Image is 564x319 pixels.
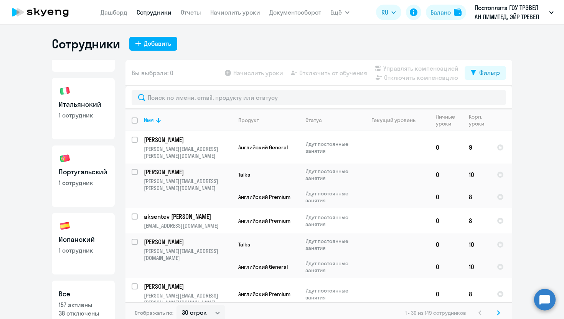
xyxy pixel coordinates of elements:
span: Английский General [238,144,288,151]
span: Английский Premium [238,291,290,298]
a: Начислить уроки [210,8,260,16]
p: Идут постоянные занятия [305,260,358,274]
p: 157 активны [59,301,108,309]
h3: Португальский [59,167,108,177]
p: [PERSON_NAME] [144,168,231,176]
td: 0 [430,233,463,256]
div: Статус [305,117,322,124]
span: Английский Premium [238,193,290,200]
p: [PERSON_NAME] [144,282,231,291]
div: Текущий уровень [372,117,416,124]
a: Отчеты [181,8,201,16]
p: aksentev [PERSON_NAME] [144,212,231,221]
button: RU [376,5,401,20]
p: Идут постоянные занятия [305,214,358,228]
p: 38 отключены [59,309,108,317]
button: Постоплата ГОУ ТРЭВЕЛ АН ЛИМИТЕД, ЭЙР ТРЕВЕЛ ТЕХНОЛОДЖИС, ООО [471,3,557,21]
td: 8 [463,208,491,233]
div: Корп. уроки [469,113,490,127]
p: Идут постоянные занятия [305,168,358,182]
p: Постоплата ГОУ ТРЭВЕЛ АН ЛИМИТЕД, ЭЙР ТРЕВЕЛ ТЕХНОЛОДЖИС, ООО [475,3,546,21]
td: 8 [463,186,491,208]
div: Баланс [430,8,451,17]
span: Вы выбрали: 0 [132,68,173,78]
p: [PERSON_NAME][EMAIL_ADDRESS][PERSON_NAME][DOMAIN_NAME] [144,292,232,306]
span: Talks [238,171,250,178]
div: Добавить [144,39,171,48]
h1: Сотрудники [52,36,120,51]
div: Имя [144,117,232,124]
td: 8 [463,278,491,310]
a: [PERSON_NAME] [144,238,232,246]
p: 1 сотрудник [59,111,108,119]
p: 1 сотрудник [59,179,108,187]
button: Добавить [129,37,177,51]
td: 0 [430,131,463,164]
p: [PERSON_NAME][EMAIL_ADDRESS][PERSON_NAME][DOMAIN_NAME] [144,178,232,192]
h3: Испанский [59,235,108,245]
a: [PERSON_NAME] [144,136,232,144]
p: Идут постоянные занятия [305,238,358,251]
div: Текущий уровень [364,117,429,124]
span: RU [381,8,388,17]
h3: Все [59,289,108,299]
span: Talks [238,241,250,248]
a: aksentev [PERSON_NAME] [144,212,232,221]
span: Английский General [238,263,288,270]
p: [PERSON_NAME][EMAIL_ADDRESS][DOMAIN_NAME] [144,248,232,261]
a: Итальянский1 сотрудник [52,78,115,139]
td: 0 [430,208,463,233]
td: 0 [430,186,463,208]
button: Балансbalance [426,5,466,20]
div: Личные уроки [436,113,462,127]
td: 0 [430,256,463,278]
p: [PERSON_NAME] [144,238,231,246]
span: Английский Premium [238,217,290,224]
img: italian [59,85,71,97]
p: [PERSON_NAME][EMAIL_ADDRESS][PERSON_NAME][DOMAIN_NAME] [144,145,232,159]
td: 10 [463,233,491,256]
h3: Итальянский [59,99,108,109]
p: [EMAIL_ADDRESS][DOMAIN_NAME] [144,222,232,229]
a: Документооборот [269,8,321,16]
span: Ещё [330,8,342,17]
td: 10 [463,256,491,278]
td: 0 [430,164,463,186]
a: Испанский1 сотрудник [52,213,115,274]
p: Идут постоянные занятия [305,287,358,301]
img: spanish [59,220,71,232]
input: Поиск по имени, email, продукту или статусу [132,90,506,105]
p: [PERSON_NAME] [144,136,231,144]
span: Отображать по: [135,309,173,316]
button: Фильтр [465,66,506,80]
td: 9 [463,131,491,164]
button: Ещё [330,5,350,20]
a: [PERSON_NAME] [144,168,232,176]
a: Дашборд [101,8,127,16]
div: Продукт [238,117,259,124]
span: 1 - 30 из 149 сотрудников [405,309,466,316]
td: 0 [430,278,463,310]
a: Португальский1 сотрудник [52,145,115,207]
img: balance [454,8,462,16]
p: 1 сотрудник [59,246,108,255]
div: Фильтр [479,68,500,77]
a: Сотрудники [137,8,172,16]
a: [PERSON_NAME] [144,282,232,291]
div: Имя [144,117,154,124]
p: Идут постоянные занятия [305,190,358,204]
td: 10 [463,164,491,186]
img: portuguese [59,152,71,165]
p: Идут постоянные занятия [305,140,358,154]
